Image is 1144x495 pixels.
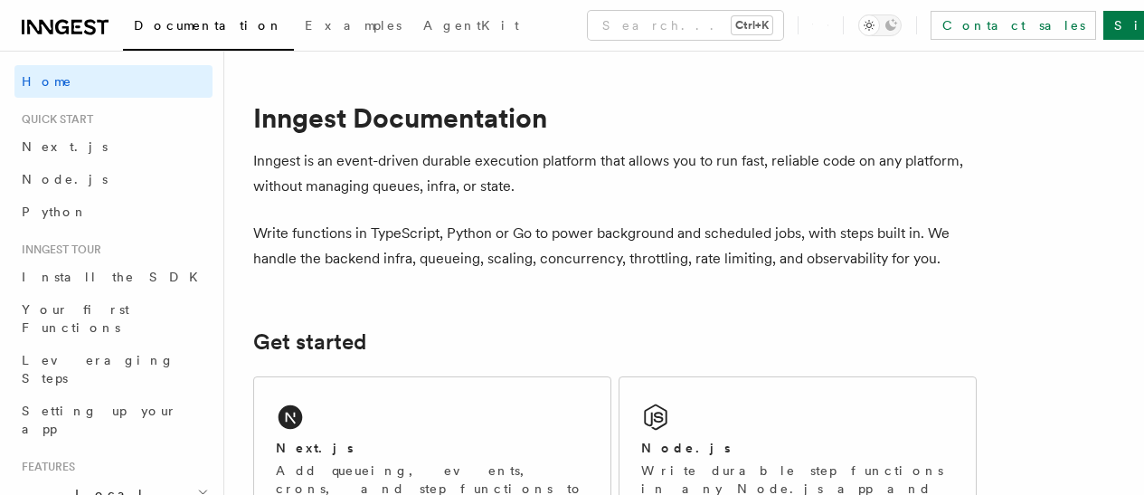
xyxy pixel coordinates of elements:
[14,195,213,228] a: Python
[14,395,213,445] a: Setting up your app
[22,302,129,335] span: Your first Functions
[294,5,412,49] a: Examples
[931,11,1096,40] a: Contact sales
[14,293,213,344] a: Your first Functions
[14,261,213,293] a: Install the SDK
[22,139,108,154] span: Next.js
[253,101,977,134] h1: Inngest Documentation
[14,344,213,395] a: Leveraging Steps
[14,460,75,474] span: Features
[22,404,177,436] span: Setting up your app
[14,243,101,257] span: Inngest tour
[22,205,88,219] span: Python
[588,11,783,40] button: Search...Ctrl+K
[276,439,354,457] h2: Next.js
[22,172,108,186] span: Node.js
[134,18,283,33] span: Documentation
[253,148,977,199] p: Inngest is an event-driven durable execution platform that allows you to run fast, reliable code ...
[253,329,366,355] a: Get started
[22,353,175,386] span: Leveraging Steps
[14,163,213,195] a: Node.js
[22,72,72,90] span: Home
[305,18,402,33] span: Examples
[14,130,213,163] a: Next.js
[641,439,731,457] h2: Node.js
[858,14,902,36] button: Toggle dark mode
[22,270,209,284] span: Install the SDK
[423,18,519,33] span: AgentKit
[412,5,530,49] a: AgentKit
[14,112,93,127] span: Quick start
[123,5,294,51] a: Documentation
[14,65,213,98] a: Home
[732,16,772,34] kbd: Ctrl+K
[253,221,977,271] p: Write functions in TypeScript, Python or Go to power background and scheduled jobs, with steps bu...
